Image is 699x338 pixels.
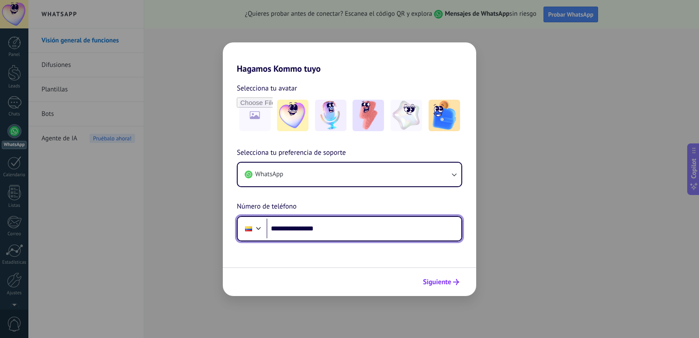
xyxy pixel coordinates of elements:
[240,220,257,238] div: Colombia: + 57
[237,201,297,213] span: Número de teléfono
[238,163,461,186] button: WhatsApp
[237,147,346,159] span: Selecciona tu preferencia de soporte
[223,42,476,74] h2: Hagamos Kommo tuyo
[315,100,346,131] img: -2.jpeg
[237,83,297,94] span: Selecciona tu avatar
[429,100,460,131] img: -5.jpeg
[419,275,463,289] button: Siguiente
[277,100,308,131] img: -1.jpeg
[255,170,283,179] span: WhatsApp
[391,100,422,131] img: -4.jpeg
[353,100,384,131] img: -3.jpeg
[423,279,451,285] span: Siguiente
